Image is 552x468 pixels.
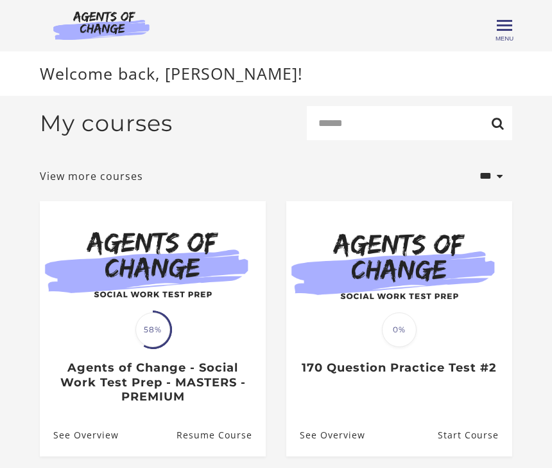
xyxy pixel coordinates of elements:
a: Agents of Change - Social Work Test Prep - MASTERS - PREMIUM: Resume Course [177,415,266,456]
p: Welcome back, [PERSON_NAME]! [40,62,512,86]
a: 170 Question Practice Test #2: Resume Course [438,415,512,456]
a: Agents of Change - Social Work Test Prep - MASTERS - PREMIUM: See Overview [40,415,119,456]
h3: Agents of Change - Social Work Test Prep - MASTERS - PREMIUM [53,361,252,404]
a: 170 Question Practice Test #2: See Overview [286,415,365,456]
button: Toggle menu Menu [497,18,512,33]
a: View more courses [40,168,143,184]
h2: My courses [40,110,173,137]
span: Menu [496,35,513,42]
h3: 170 Question Practice Test #2 [300,361,498,375]
span: 0% [382,312,417,347]
span: Toggle menu [497,24,512,26]
img: Agents of Change Logo [40,10,163,40]
span: 58% [135,312,170,347]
